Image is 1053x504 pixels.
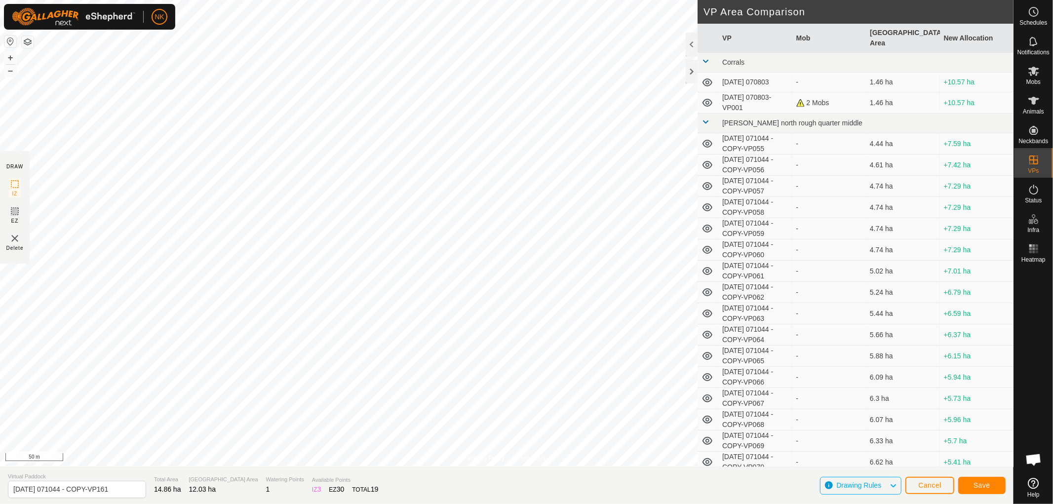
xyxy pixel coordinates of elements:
[940,452,1014,473] td: +5.41 ha
[866,303,939,324] td: 5.44 ha
[718,155,792,176] td: [DATE] 071044 - COPY-VP056
[718,24,792,53] th: VP
[796,266,862,276] div: -
[22,36,34,48] button: Map Layers
[718,282,792,303] td: [DATE] 071044 - COPY-VP062
[866,92,939,114] td: 1.46 ha
[866,409,939,430] td: 6.07 ha
[1014,474,1053,502] a: Help
[940,346,1014,367] td: +6.15 ha
[958,477,1006,494] button: Save
[6,163,23,170] div: DRAW
[718,388,792,409] td: [DATE] 071044 - COPY-VP067
[12,190,18,197] span: IZ
[866,367,939,388] td: 6.09 ha
[866,176,939,197] td: 4.74 ha
[796,202,862,213] div: -
[796,245,862,255] div: -
[866,324,939,346] td: 5.66 ha
[9,233,21,244] img: VP
[718,261,792,282] td: [DATE] 071044 - COPY-VP061
[796,415,862,425] div: -
[796,351,862,361] div: -
[154,475,181,484] span: Total Area
[337,485,345,493] span: 30
[4,52,16,64] button: +
[918,481,941,489] span: Cancel
[866,197,939,218] td: 4.74 ha
[940,282,1014,303] td: +6.79 ha
[974,481,990,489] span: Save
[796,181,862,192] div: -
[718,324,792,346] td: [DATE] 071044 - COPY-VP064
[866,239,939,261] td: 4.74 ha
[1025,197,1042,203] span: Status
[6,244,24,252] span: Delete
[866,155,939,176] td: 4.61 ha
[312,484,321,495] div: IZ
[1019,445,1049,474] div: Open chat
[940,133,1014,155] td: +7.59 ha
[718,197,792,218] td: [DATE] 071044 - COPY-VP058
[866,346,939,367] td: 5.88 ha
[718,409,792,430] td: [DATE] 071044 - COPY-VP068
[317,485,321,493] span: 3
[4,36,16,47] button: Reset Map
[940,324,1014,346] td: +6.37 ha
[796,393,862,404] div: -
[940,155,1014,176] td: +7.42 ha
[792,24,866,53] th: Mob
[796,98,862,108] div: 2 Mobs
[866,282,939,303] td: 5.24 ha
[1027,492,1040,498] span: Help
[154,485,181,493] span: 14.86 ha
[940,430,1014,452] td: +5.7 ha
[722,58,744,66] span: Corrals
[796,160,862,170] div: -
[12,8,135,26] img: Gallagher Logo
[940,367,1014,388] td: +5.94 ha
[1028,168,1039,174] span: VPs
[940,261,1014,282] td: +7.01 ha
[718,73,792,92] td: [DATE] 070803
[836,481,881,489] span: Drawing Rules
[468,454,505,463] a: Privacy Policy
[796,287,862,298] div: -
[940,303,1014,324] td: +6.59 ha
[718,176,792,197] td: [DATE] 071044 - COPY-VP057
[1021,257,1046,263] span: Heatmap
[1018,138,1048,144] span: Neckbands
[718,92,792,114] td: [DATE] 070803-VP001
[516,454,546,463] a: Contact Us
[940,24,1014,53] th: New Allocation
[940,218,1014,239] td: +7.29 ha
[1019,20,1047,26] span: Schedules
[718,346,792,367] td: [DATE] 071044 - COPY-VP065
[866,261,939,282] td: 5.02 ha
[866,24,939,53] th: [GEOGRAPHIC_DATA] Area
[905,477,954,494] button: Cancel
[1026,79,1041,85] span: Mobs
[796,77,862,87] div: -
[940,388,1014,409] td: +5.73 ha
[1017,49,1050,55] span: Notifications
[866,452,939,473] td: 6.62 ha
[312,476,379,484] span: Available Points
[796,372,862,383] div: -
[4,65,16,77] button: –
[352,484,378,495] div: TOTAL
[940,409,1014,430] td: +5.96 ha
[329,484,344,495] div: EZ
[796,309,862,319] div: -
[11,217,19,225] span: EZ
[940,92,1014,114] td: +10.57 ha
[371,485,379,493] span: 19
[866,73,939,92] td: 1.46 ha
[718,367,792,388] td: [DATE] 071044 - COPY-VP066
[866,218,939,239] td: 4.74 ha
[189,485,216,493] span: 12.03 ha
[718,452,792,473] td: [DATE] 071044 - COPY-VP070
[940,73,1014,92] td: +10.57 ha
[796,457,862,467] div: -
[189,475,258,484] span: [GEOGRAPHIC_DATA] Area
